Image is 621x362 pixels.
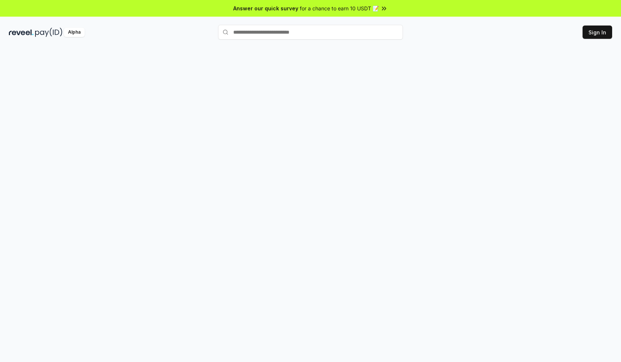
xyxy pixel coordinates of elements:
[300,4,379,12] span: for a chance to earn 10 USDT 📝
[233,4,298,12] span: Answer our quick survey
[583,26,612,39] button: Sign In
[35,28,62,37] img: pay_id
[64,28,85,37] div: Alpha
[9,28,34,37] img: reveel_dark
